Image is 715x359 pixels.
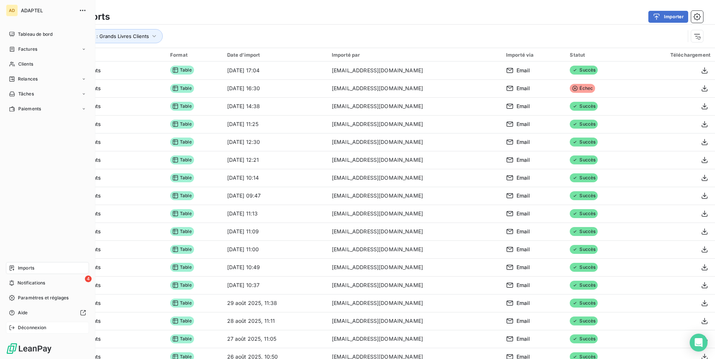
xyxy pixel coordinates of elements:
td: [EMAIL_ADDRESS][DOMAIN_NAME] [327,187,502,205]
span: Table [170,84,194,93]
div: Statut [570,52,625,58]
span: Table [170,66,194,75]
span: Table [170,317,194,325]
span: Table [170,299,194,308]
span: Succès [570,317,598,325]
span: Table [170,102,194,111]
span: Tableau de bord [18,31,53,38]
td: [DATE] 09:47 [223,187,327,205]
td: [DATE] 10:49 [223,258,327,276]
span: Email [517,317,530,325]
td: [EMAIL_ADDRESS][DOMAIN_NAME] [327,330,502,348]
span: Table [170,191,194,200]
span: Succès [570,102,598,111]
td: [EMAIL_ADDRESS][DOMAIN_NAME] [327,151,502,169]
span: Email [517,138,530,146]
div: Téléchargement [634,52,711,58]
td: [EMAIL_ADDRESS][DOMAIN_NAME] [327,97,502,115]
span: Table [170,245,194,254]
img: Logo LeanPay [6,343,52,355]
span: Table [170,227,194,236]
span: Factures [18,46,37,53]
button: Type d’import : Grands Livres Clients [53,29,163,43]
span: Email [517,281,530,289]
span: Email [517,210,530,217]
span: Notifications [18,280,45,286]
span: Clients [18,61,33,67]
td: [EMAIL_ADDRESS][DOMAIN_NAME] [327,205,502,223]
span: Succès [570,138,598,147]
span: Succès [570,245,598,254]
span: Imports [18,265,34,271]
span: Succès [570,155,598,164]
span: Paramètres et réglages [18,295,69,301]
span: Succès [570,209,598,218]
div: Open Intercom Messenger [690,334,708,352]
div: Importé par [332,52,497,58]
span: Type d’import : Grands Livres Clients [64,33,149,39]
div: Format [170,52,218,58]
span: Table [170,209,194,218]
td: [EMAIL_ADDRESS][DOMAIN_NAME] [327,79,502,97]
span: Aide [18,309,28,316]
td: [DATE] 11:25 [223,115,327,133]
span: Email [517,264,530,271]
span: Table [170,334,194,343]
td: [EMAIL_ADDRESS][DOMAIN_NAME] [327,115,502,133]
span: Succès [570,281,598,290]
td: [DATE] 17:04 [223,62,327,79]
td: [EMAIL_ADDRESS][DOMAIN_NAME] [327,294,502,312]
td: [EMAIL_ADDRESS][DOMAIN_NAME] [327,223,502,240]
td: 28 août 2025, 11:11 [223,312,327,330]
td: [DATE] 11:00 [223,240,327,258]
td: [DATE] 16:30 [223,79,327,97]
div: Import [36,51,161,58]
span: Table [170,155,194,164]
td: [DATE] 11:09 [223,223,327,240]
td: [EMAIL_ADDRESS][DOMAIN_NAME] [327,169,502,187]
td: [EMAIL_ADDRESS][DOMAIN_NAME] [327,62,502,79]
td: [EMAIL_ADDRESS][DOMAIN_NAME] [327,312,502,330]
td: [DATE] 11:13 [223,205,327,223]
span: Email [517,120,530,128]
span: Relances [18,76,38,82]
td: [DATE] 12:21 [223,151,327,169]
span: Email [517,192,530,199]
span: Table [170,263,194,272]
span: Paiements [18,106,41,112]
td: [EMAIL_ADDRESS][DOMAIN_NAME] [327,276,502,294]
td: [EMAIL_ADDRESS][DOMAIN_NAME] [327,258,502,276]
a: Aide [6,307,89,319]
span: Table [170,281,194,290]
span: Email [517,174,530,182]
span: Échec [570,84,595,93]
span: Email [517,335,530,343]
span: Email [517,246,530,253]
span: Succès [570,173,598,182]
td: [EMAIL_ADDRESS][DOMAIN_NAME] [327,240,502,258]
span: Email [517,299,530,307]
span: Succès [570,263,598,272]
div: Importé via [506,52,561,58]
span: Succès [570,227,598,236]
span: Succès [570,120,598,129]
span: Déconnexion [18,324,47,331]
span: Tâches [18,91,34,97]
span: Succès [570,299,598,308]
span: Email [517,156,530,164]
span: Email [517,228,530,235]
span: Succès [570,191,598,200]
td: [DATE] 10:14 [223,169,327,187]
td: 29 août 2025, 11:38 [223,294,327,312]
button: Importer [648,11,688,23]
td: [DATE] 12:30 [223,133,327,151]
div: Date d’import [227,52,323,58]
td: [DATE] 14:38 [223,97,327,115]
td: [EMAIL_ADDRESS][DOMAIN_NAME] [327,133,502,151]
span: Succès [570,334,598,343]
span: Succès [570,66,598,75]
span: ADAPTEL [21,7,74,13]
div: AD [6,4,18,16]
td: [DATE] 10:37 [223,276,327,294]
span: 4 [85,275,92,282]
